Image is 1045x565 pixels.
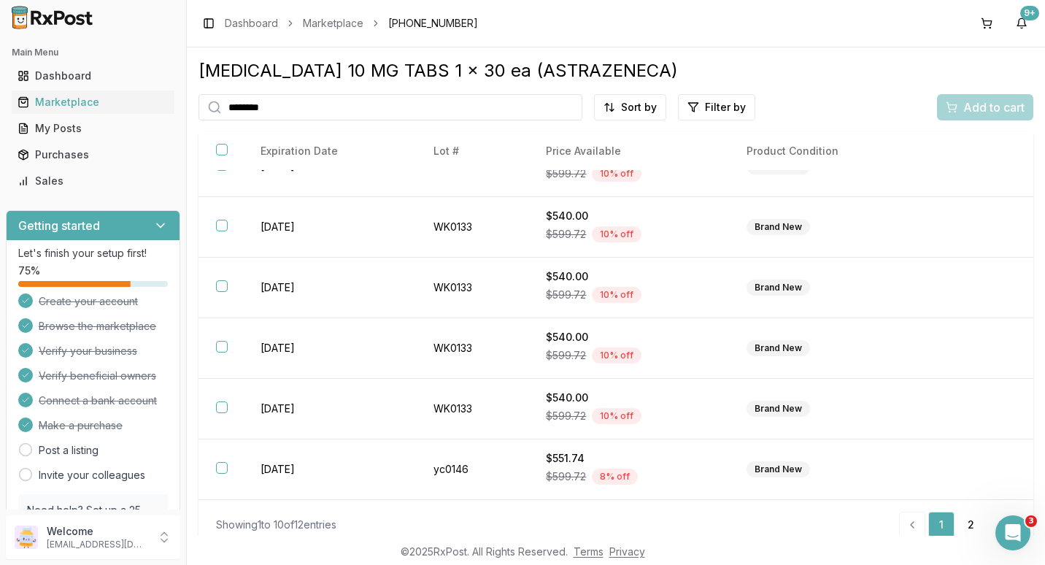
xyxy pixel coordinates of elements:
img: User avatar [15,526,38,549]
p: Welcome [47,524,148,539]
div: 8 % off [592,469,638,485]
div: Brand New [747,401,810,417]
div: $551.74 [546,451,712,466]
button: 9+ [1010,12,1033,35]
th: Lot # [416,132,529,171]
div: 10 % off [592,287,641,303]
span: Verify your business [39,344,137,358]
button: Filter by [678,94,755,120]
a: Dashboard [225,16,278,31]
iframe: Intercom live chat [995,515,1030,550]
td: WK0133 [416,379,529,439]
span: Filter by [705,100,746,115]
td: [DATE] [243,379,415,439]
p: Let's finish your setup first! [18,246,168,261]
span: Connect a bank account [39,393,157,408]
td: yc0146 [416,439,529,500]
a: Terms [574,545,604,558]
button: Sales [6,169,180,193]
td: [DATE] [243,197,415,258]
span: Verify beneficial owners [39,369,156,383]
span: Sort by [621,100,657,115]
div: Purchases [18,147,169,162]
div: Brand New [747,219,810,235]
span: $599.72 [546,166,586,181]
a: Dashboard [12,63,174,89]
div: $540.00 [546,209,712,223]
span: 3 [1025,515,1037,527]
th: Product Condition [729,132,924,171]
div: 9+ [1020,6,1039,20]
span: Create your account [39,294,138,309]
a: My Posts [12,115,174,142]
div: Brand New [747,340,810,356]
nav: breadcrumb [225,16,478,31]
td: WK0133 [416,197,529,258]
span: Browse the marketplace [39,319,156,334]
a: Sales [12,168,174,194]
div: $540.00 [546,330,712,345]
div: Brand New [747,280,810,296]
a: Post a listing [39,443,99,458]
span: $599.72 [546,288,586,302]
td: WK0133 [416,318,529,379]
div: 10 % off [592,408,641,424]
img: RxPost Logo [6,6,99,29]
nav: pagination [899,512,1016,538]
th: Price Available [528,132,729,171]
div: 10 % off [592,226,641,242]
div: 10 % off [592,347,641,364]
h3: Getting started [18,217,100,234]
p: Need help? Set up a 25 minute call with our team to set up. [27,503,159,547]
p: [EMAIL_ADDRESS][DOMAIN_NAME] [47,539,148,550]
span: 75 % [18,264,40,278]
td: WK0133 [416,258,529,318]
span: $599.72 [546,227,586,242]
div: Showing 1 to 10 of 12 entries [216,518,336,532]
td: [DATE] [243,258,415,318]
a: Purchases [12,142,174,168]
div: [MEDICAL_DATA] 10 MG TABS 1 x 30 ea (ASTRAZENECA) [198,59,1033,82]
button: Marketplace [6,91,180,114]
td: [DATE] [243,318,415,379]
div: Dashboard [18,69,169,83]
td: [DATE] [243,439,415,500]
h2: Main Menu [12,47,174,58]
a: Privacy [609,545,645,558]
a: 2 [957,512,984,538]
button: Sort by [594,94,666,120]
span: $599.72 [546,469,586,484]
a: Marketplace [303,16,363,31]
div: $540.00 [546,391,712,405]
span: $599.72 [546,409,586,423]
button: My Posts [6,117,180,140]
div: Sales [18,174,169,188]
span: [PHONE_NUMBER] [388,16,478,31]
a: Marketplace [12,89,174,115]
a: Go to next page [987,512,1016,538]
button: Dashboard [6,64,180,88]
div: My Posts [18,121,169,136]
div: Marketplace [18,95,169,109]
div: 10 % off [592,166,641,182]
span: $599.72 [546,348,586,363]
div: Brand New [747,461,810,477]
button: Purchases [6,143,180,166]
div: $540.00 [546,269,712,284]
a: Invite your colleagues [39,468,145,483]
a: 1 [928,512,955,538]
span: Make a purchase [39,418,123,433]
th: Expiration Date [243,132,415,171]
